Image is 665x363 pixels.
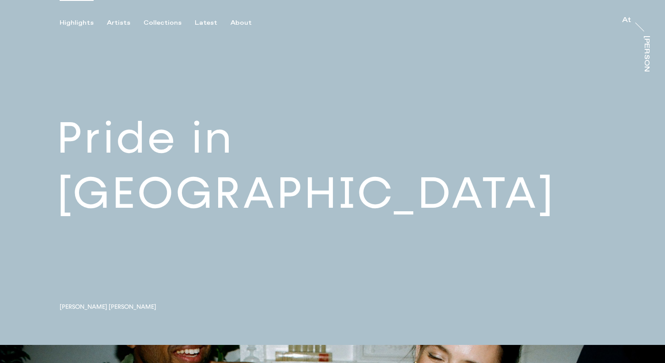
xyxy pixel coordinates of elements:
[230,19,265,27] button: About
[60,19,94,27] div: Highlights
[60,19,107,27] button: Highlights
[195,19,230,27] button: Latest
[107,19,130,27] div: Artists
[641,36,650,72] a: [PERSON_NAME]
[195,19,217,27] div: Latest
[144,19,181,27] div: Collections
[643,36,650,104] div: [PERSON_NAME]
[622,17,631,26] a: At
[144,19,195,27] button: Collections
[230,19,252,27] div: About
[107,19,144,27] button: Artists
